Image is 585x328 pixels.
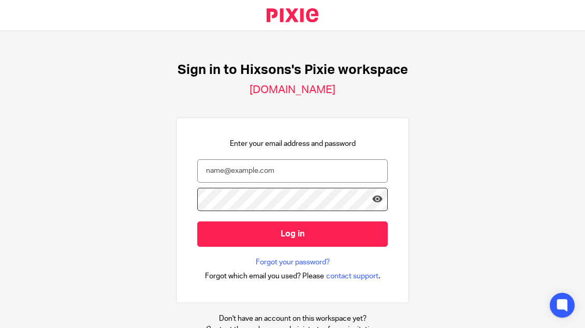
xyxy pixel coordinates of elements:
input: name@example.com [197,159,388,183]
p: Enter your email address and password [230,139,356,149]
input: Log in [197,221,388,247]
a: Forgot your password? [256,257,330,267]
div: . [205,270,381,282]
span: Forgot which email you used? Please [205,271,324,281]
p: Don't have an account on this workspace yet? [206,314,379,324]
h2: [DOMAIN_NAME] [250,83,335,97]
h1: Sign in to Hixsons's Pixie workspace [178,62,408,78]
span: contact support [326,271,378,281]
